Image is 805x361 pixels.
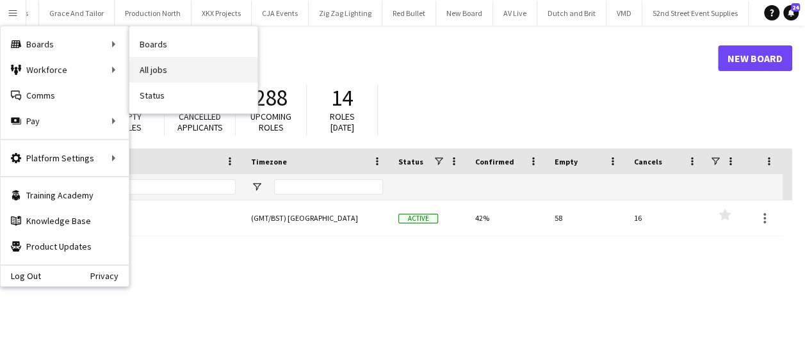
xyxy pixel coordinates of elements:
span: 288 [255,84,288,112]
input: Timezone Filter Input [274,179,383,195]
a: Event People [30,200,236,236]
button: Dutch and Brit [537,1,606,26]
div: 42% [468,200,547,236]
button: Grace And Tailor [39,1,115,26]
span: Timezone [251,157,287,166]
a: Comms [1,83,129,108]
a: Boards [129,31,257,57]
button: AV Live [493,1,537,26]
button: New Board [436,1,493,26]
button: VMD [606,1,642,26]
div: (GMT/BST) [GEOGRAPHIC_DATA] [243,200,391,236]
span: 14 [331,84,353,112]
div: 16 [626,200,706,236]
a: Training Academy [1,182,129,208]
button: CJA Events [252,1,309,26]
div: Pay [1,108,129,134]
a: 24 [783,5,799,20]
a: Privacy [90,271,129,281]
div: Boards [1,31,129,57]
a: New Board [718,45,792,71]
button: Zig Zag Lighting [309,1,382,26]
span: 24 [791,3,800,12]
button: 52nd Street Event Supplies [642,1,749,26]
span: Confirmed [475,157,514,166]
h1: Boards [22,49,718,68]
div: Workforce [1,57,129,83]
div: 58 [547,200,626,236]
span: Cancelled applicants [177,111,223,133]
button: Vive [749,1,783,26]
span: Active [398,214,438,223]
span: Upcoming roles [250,111,291,133]
span: Status [398,157,423,166]
a: All jobs [129,57,257,83]
div: Platform Settings [1,145,129,171]
span: Roles [DATE] [330,111,355,133]
button: XKX Projects [191,1,252,26]
button: Open Filter Menu [251,181,263,193]
a: Product Updates [1,234,129,259]
a: Knowledge Base [1,208,129,234]
button: Production North [115,1,191,26]
span: Cancels [634,157,662,166]
a: Status [129,83,257,108]
input: Board name Filter Input [53,179,236,195]
span: Empty [555,157,578,166]
a: Log Out [1,271,41,281]
button: Red Bullet [382,1,436,26]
